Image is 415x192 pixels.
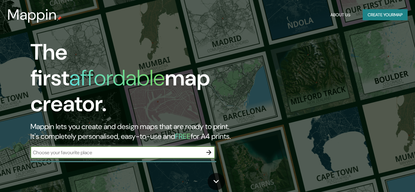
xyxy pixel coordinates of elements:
[57,16,62,21] img: mappin-pin
[360,168,408,185] iframe: Help widget launcher
[69,64,165,92] h1: affordable
[363,9,408,21] button: Create yourmap
[328,9,353,21] button: About Us
[175,131,191,141] h5: FREE
[30,39,238,122] h1: The first map creator.
[30,149,203,156] input: Choose your favourite place
[7,6,57,23] h3: Mappin
[30,122,238,141] h2: Mappin lets you create and design maps that are ready to print. It's completely personalised, eas...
